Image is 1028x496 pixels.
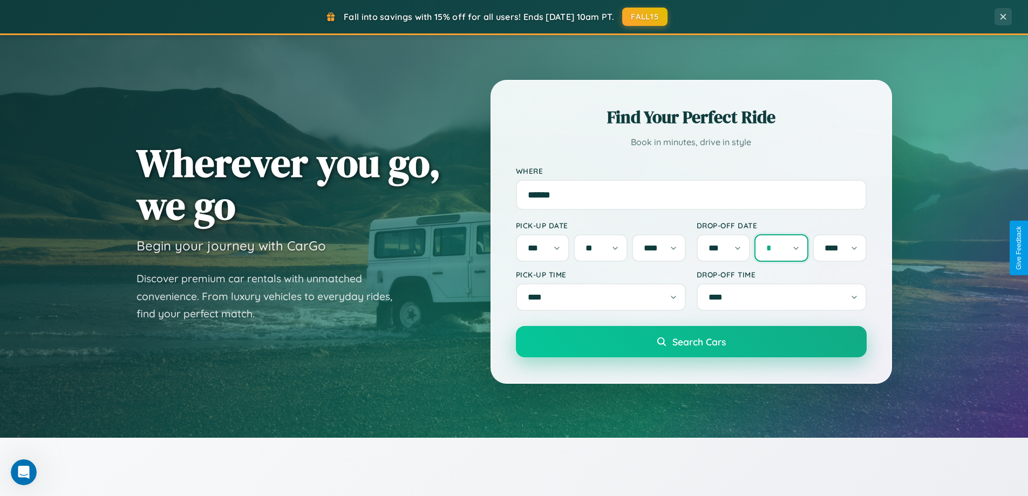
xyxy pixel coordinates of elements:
div: Give Feedback [1015,226,1023,270]
button: Search Cars [516,326,867,357]
h2: Find Your Perfect Ride [516,105,867,129]
button: FALL15 [622,8,668,26]
label: Where [516,166,867,175]
label: Drop-off Date [697,221,867,230]
label: Drop-off Time [697,270,867,279]
span: Search Cars [672,336,726,348]
span: Fall into savings with 15% off for all users! Ends [DATE] 10am PT. [344,11,614,22]
label: Pick-up Time [516,270,686,279]
p: Book in minutes, drive in style [516,134,867,150]
h1: Wherever you go, we go [137,141,441,227]
h3: Begin your journey with CarGo [137,237,326,254]
iframe: Intercom live chat [11,459,37,485]
label: Pick-up Date [516,221,686,230]
p: Discover premium car rentals with unmatched convenience. From luxury vehicles to everyday rides, ... [137,270,406,323]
